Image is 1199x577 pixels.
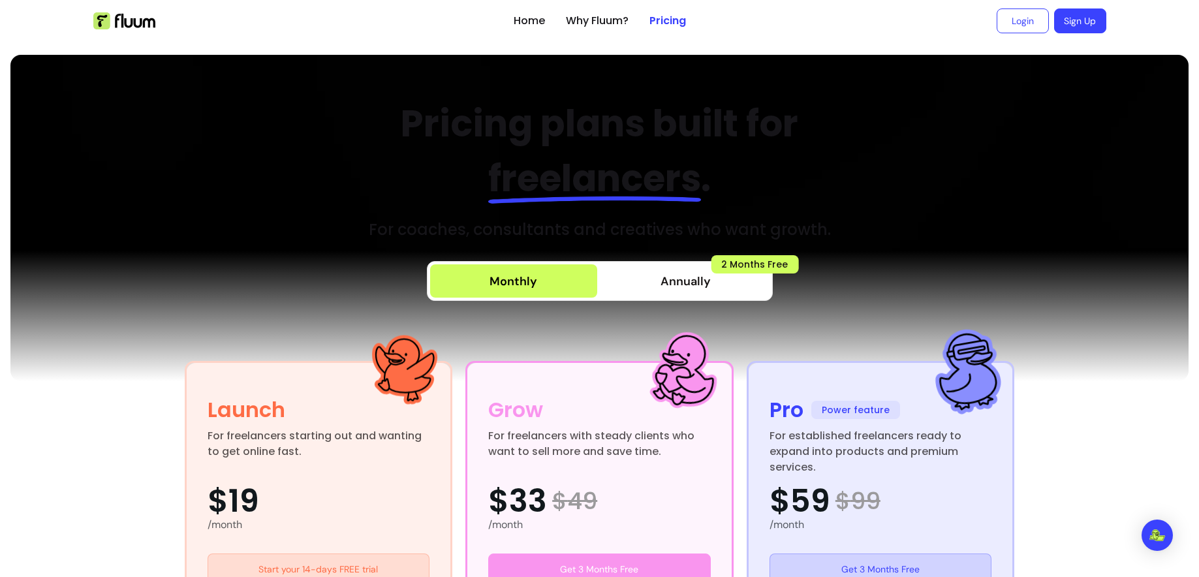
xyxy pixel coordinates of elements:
div: For established freelancers ready to expand into products and premium services. [770,428,992,460]
div: Pro [770,394,803,426]
span: $59 [770,486,830,517]
img: Fluum Logo [93,12,155,29]
span: $ 49 [552,488,597,514]
span: $33 [488,486,547,517]
div: For freelancers with steady clients who want to sell more and save time. [488,428,711,460]
span: Annually [661,272,711,290]
span: freelancers [488,153,701,204]
span: Power feature [811,401,900,419]
div: /month [208,517,430,533]
a: Why Fluum? [566,13,629,29]
div: Grow [488,394,543,426]
a: Sign Up [1054,8,1106,33]
div: For freelancers starting out and wanting to get online fast. [208,428,430,460]
a: Pricing [649,13,686,29]
a: Home [514,13,545,29]
div: /month [770,517,992,533]
div: /month [488,517,711,533]
h2: Pricing plans built for . [320,97,879,206]
div: Open Intercom Messenger [1142,520,1173,551]
div: Launch [208,394,285,426]
a: Login [997,8,1049,33]
h3: For coaches, consultants and creatives who want growth. [369,219,831,240]
div: Monthly [490,272,537,290]
span: 2 Months Free [711,255,798,273]
span: $ 99 [835,488,880,514]
span: $19 [208,486,259,517]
